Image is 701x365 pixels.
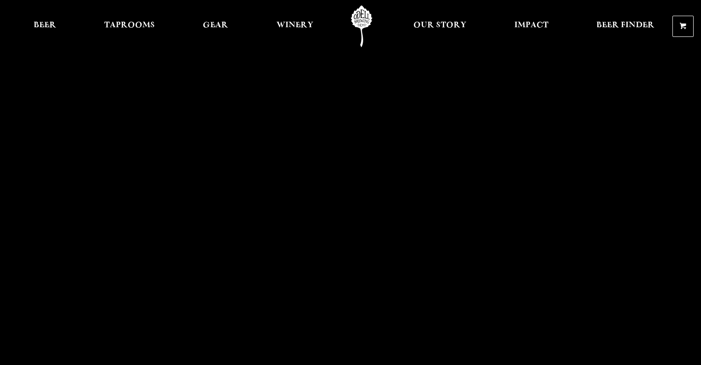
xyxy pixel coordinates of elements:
[28,6,62,47] a: Beer
[203,22,228,29] span: Gear
[508,6,554,47] a: Impact
[590,6,660,47] a: Beer Finder
[413,22,466,29] span: Our Story
[271,6,319,47] a: Winery
[407,6,472,47] a: Our Story
[197,6,234,47] a: Gear
[596,22,654,29] span: Beer Finder
[344,6,379,47] a: Odell Home
[98,6,161,47] a: Taprooms
[514,22,548,29] span: Impact
[34,22,56,29] span: Beer
[277,22,313,29] span: Winery
[104,22,155,29] span: Taprooms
